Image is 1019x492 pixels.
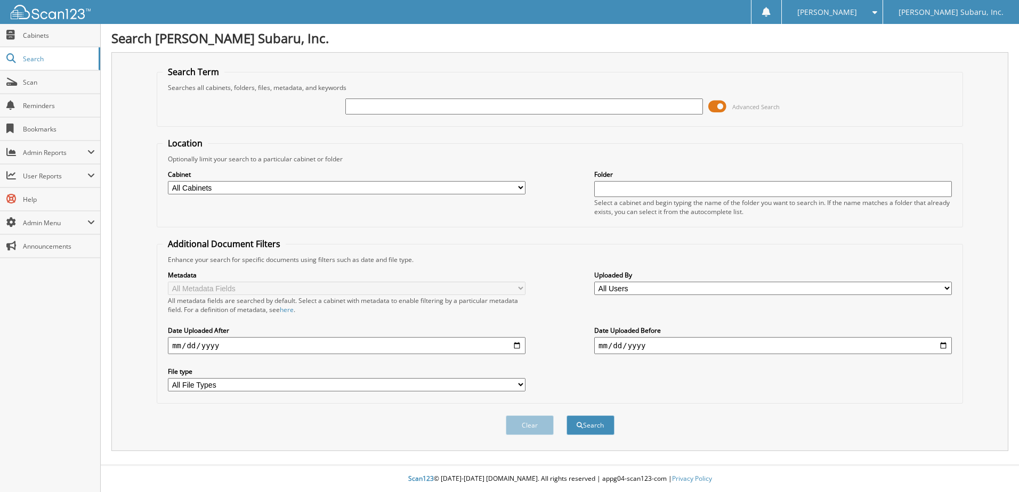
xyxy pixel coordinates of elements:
label: Cabinet [168,170,525,179]
span: Admin Menu [23,218,87,227]
h1: Search [PERSON_NAME] Subaru, Inc. [111,29,1008,47]
label: Date Uploaded After [168,326,525,335]
label: Uploaded By [594,270,952,280]
div: Optionally limit your search to a particular cabinet or folder [163,154,957,163]
span: User Reports [23,171,87,181]
span: Advanced Search [732,103,780,111]
a: here [280,305,294,314]
span: [PERSON_NAME] [797,9,857,15]
legend: Search Term [163,66,224,78]
span: Announcements [23,242,95,251]
legend: Location [163,137,208,149]
label: Folder [594,170,952,179]
label: Metadata [168,270,525,280]
div: © [DATE]-[DATE] [DOMAIN_NAME]. All rights reserved | appg04-scan123-com | [101,466,1019,492]
legend: Additional Document Filters [163,238,286,250]
iframe: Chat Widget [966,441,1019,492]
span: Scan123 [408,474,434,483]
span: Cabinets [23,31,95,40]
button: Search [567,415,614,435]
span: Help [23,195,95,204]
span: Search [23,54,93,63]
span: [PERSON_NAME] Subaru, Inc. [899,9,1004,15]
div: Enhance your search for specific documents using filters such as date and file type. [163,255,957,264]
label: File type [168,367,525,376]
input: end [594,337,952,354]
div: Searches all cabinets, folders, files, metadata, and keywords [163,83,957,92]
label: Date Uploaded Before [594,326,952,335]
div: Select a cabinet and begin typing the name of the folder you want to search in. If the name match... [594,198,952,216]
span: Admin Reports [23,148,87,157]
span: Reminders [23,101,95,110]
input: start [168,337,525,354]
span: Bookmarks [23,125,95,134]
span: Scan [23,78,95,87]
button: Clear [506,415,554,435]
div: All metadata fields are searched by default. Select a cabinet with metadata to enable filtering b... [168,296,525,314]
img: scan123-logo-white.svg [11,5,91,19]
a: Privacy Policy [672,474,712,483]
